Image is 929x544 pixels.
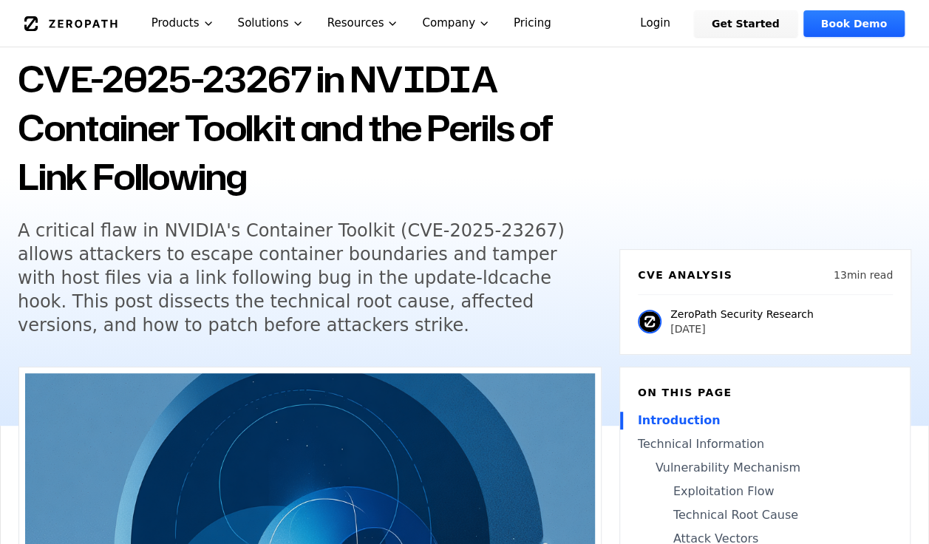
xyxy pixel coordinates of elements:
a: Technical Information [638,435,892,453]
a: Introduction [638,412,892,429]
a: Exploitation Flow [638,483,892,500]
h6: CVE Analysis [638,268,732,282]
h6: On this page [638,385,892,400]
p: [DATE] [670,322,814,336]
p: 13 min read [834,268,893,282]
p: ZeroPath Security Research [670,307,814,322]
h5: A critical flaw in NVIDIA's Container Toolkit (CVE-2025-23267) allows attackers to escape contain... [18,219,585,337]
a: Get Started [694,10,797,37]
a: Book Demo [803,10,905,37]
a: Vulnerability Mechanism [638,459,892,477]
h1: When Containers Break the Rules: CVE-2025-23267 in NVIDIA Container Toolkit and the Perils of Lin... [18,6,602,201]
a: Login [622,10,688,37]
a: Technical Root Cause [638,506,892,524]
img: ZeroPath Security Research [638,310,661,333]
